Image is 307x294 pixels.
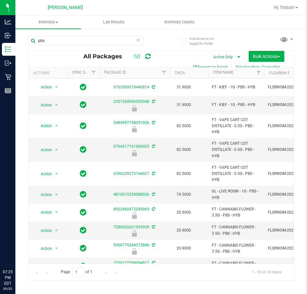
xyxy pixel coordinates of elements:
div: Newly Received [98,230,170,237]
span: Sync from Compliance System [151,171,155,176]
inline-svg: Inbound [5,32,11,39]
span: Action [35,145,52,154]
span: Inventory [15,19,81,25]
a: 8922482472045065 [113,207,149,211]
a: 2351545056505948 [113,99,149,104]
div: Newly Received [98,248,170,255]
a: Item Name [213,70,234,75]
inline-svg: Inventory [5,46,11,53]
a: 6396239275164027 [113,171,149,176]
a: 7280020621955939 [113,225,149,229]
span: select [53,190,61,199]
span: In Sync [80,244,87,253]
a: Filter [88,67,99,78]
span: Sync from Compliance System [151,192,155,197]
span: [PERSON_NAME] [48,5,83,10]
span: FT - KIEF - 1G - PBS - HYB [212,84,260,90]
span: FT - CANNABIS FLOWER - 3.5G - PBS - HYB [212,224,260,236]
inline-svg: Retail [5,74,11,80]
span: Action [35,169,52,178]
span: 82.5000 [173,145,194,154]
span: Inventory Counts [156,19,203,25]
span: select [53,262,61,271]
div: Newly Received [98,105,170,111]
span: Lab Results [95,19,133,25]
iframe: Resource center [6,243,26,262]
a: Inventory [15,15,81,29]
span: Page of 1 [55,267,98,277]
span: Sync from Compliance System [151,261,155,265]
span: Sync from Compliance System [151,225,155,229]
span: Action [35,121,52,130]
button: Export to Excel [188,62,231,73]
span: Action [35,190,52,199]
span: FT - CANNABIS FLOWER - 3.5G - PBS - HYB [212,206,260,218]
span: 1 - 19 of 19 items [246,267,287,277]
p: 07:25 PM EDT [3,269,12,286]
span: FT - CANNABIS FLOWER - 3.5G - PBS - HYB [212,242,260,255]
button: Bulk Actions [249,51,284,62]
span: select [53,226,61,235]
span: In Sync [80,208,87,217]
a: 5484997198091056 [113,120,149,125]
a: Inventory Counts [147,15,212,29]
a: Sync Status [72,70,97,75]
span: FT - VAPE CART CDT DISTILLATE - 0.5G - PBS - HYB [212,165,260,183]
span: Action [35,244,52,253]
span: In Sync [80,145,87,154]
span: In Sync [80,169,87,178]
inline-svg: Analytics [5,19,11,25]
span: Sync from Compliance System [151,144,155,149]
a: 9300776244272846 [113,243,149,247]
a: 0764317161600433 [113,144,149,149]
span: 31.9000 [173,100,194,110]
span: Include items not tagged for facility [189,36,221,46]
span: Sync from Compliance System [151,120,155,125]
span: Sync from Compliance System [151,85,155,89]
span: Sync from Compliance System [151,243,155,247]
span: In Sync [80,100,87,109]
span: 20.9000 [173,208,194,217]
a: Lab Results [81,15,147,29]
span: Sync from Compliance System [151,207,155,211]
a: 9763569319440814 [113,85,149,89]
span: select [53,208,61,217]
a: 4810010259088026 [113,192,149,197]
button: Receive Non-Cannabis [231,62,284,73]
span: In Sync [80,121,87,130]
span: In Sync [80,190,87,199]
span: FT - CANNABIS FLOWER - 3.5G - PBS - HYB [212,260,260,273]
span: FT - VAPE CART CDT DISTILLATE - 0.5G - PBS - HYB [212,141,260,159]
span: Sync from Compliance System [151,99,155,104]
span: Action [35,226,52,235]
p: 09/20 [3,286,12,291]
span: FT - KIEF - 1G - PBS - HYB [212,102,260,108]
span: select [53,101,61,110]
span: select [53,83,61,92]
div: Newly Received [98,126,170,132]
a: Filter [253,67,264,78]
span: 20.9000 [173,226,194,235]
span: 20.9000 [173,262,194,271]
span: Hi, Triston! [274,5,295,10]
a: Filter [159,67,170,78]
span: 82.5000 [173,121,194,131]
span: select [53,145,61,154]
span: FT - VAPE CART CDT DISTILLATE - 0.5G - PBS - HYB [212,117,260,135]
div: Actions [33,71,64,75]
a: THC% [175,71,185,75]
span: 82.5000 [173,169,194,178]
span: GL - LIVE ROSIN - 1G - PBS - HYB [212,188,260,200]
span: select [53,169,61,178]
span: 20.9000 [173,244,194,253]
span: In Sync [80,83,87,92]
span: 31.9000 [173,83,194,92]
span: 74.5000 [173,190,194,199]
inline-svg: Reports [5,87,11,94]
span: Action [35,101,52,110]
span: select [53,244,61,253]
span: Action [35,83,52,92]
span: Bulk Actions [253,54,280,59]
span: In Sync [80,226,87,235]
span: Action [35,262,52,271]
